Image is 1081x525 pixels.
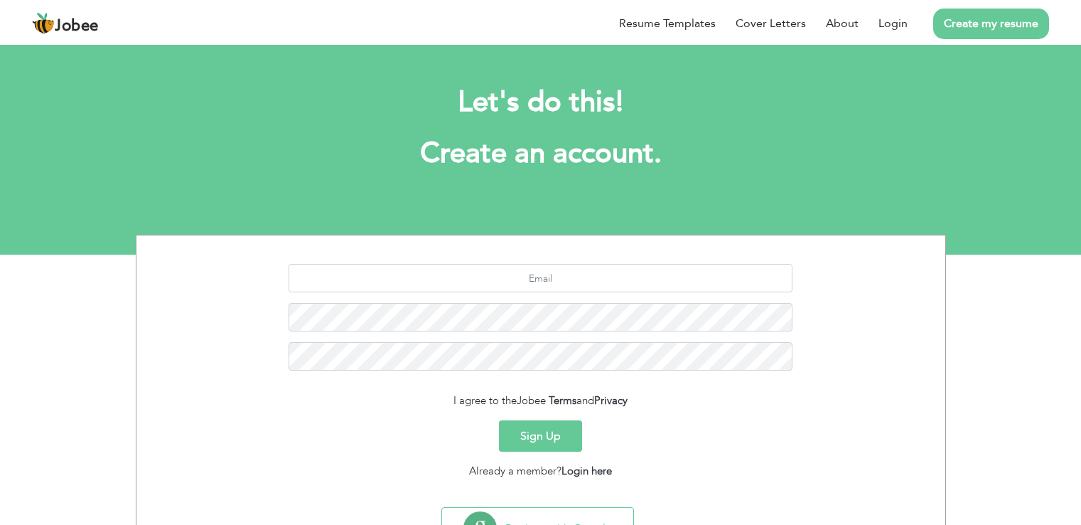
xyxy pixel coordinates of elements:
[32,12,99,35] a: Jobee
[594,393,628,408] a: Privacy
[157,84,925,121] h2: Let's do this!
[736,15,806,32] a: Cover Letters
[157,135,925,172] h1: Create an account.
[561,464,612,478] a: Login here
[289,264,792,292] input: Email
[147,393,935,409] div: I agree to the and
[826,15,859,32] a: About
[549,393,576,408] a: Terms
[55,18,99,34] span: Jobee
[32,12,55,35] img: jobee.io
[147,463,935,479] div: Already a member?
[517,393,546,408] span: Jobee
[619,15,716,32] a: Resume Templates
[499,420,582,452] button: Sign Up
[933,9,1049,39] a: Create my resume
[878,15,908,32] a: Login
